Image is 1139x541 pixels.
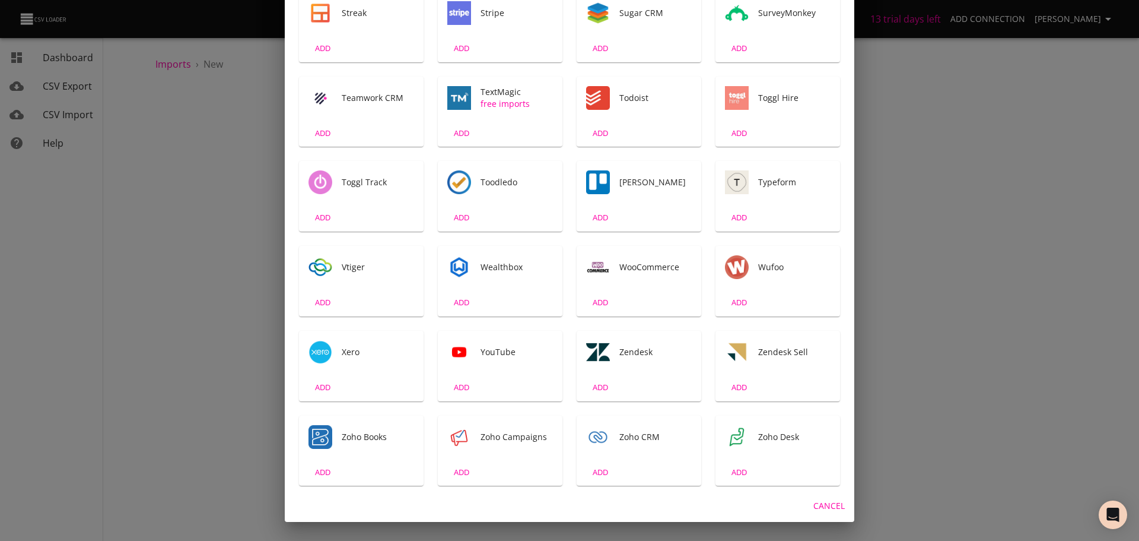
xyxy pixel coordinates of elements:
[584,211,616,224] span: ADD
[447,170,471,194] div: Tool
[725,425,749,449] img: Zoho Desk
[481,7,553,19] span: Stripe
[308,255,332,279] div: Tool
[443,124,481,143] button: ADD
[720,208,758,227] button: ADD
[723,466,755,479] span: ADD
[586,1,610,25] div: Tool
[586,1,610,25] img: Sugar CRM
[725,255,749,279] img: Wufoo
[584,381,616,394] span: ADD
[447,425,471,449] div: Tool
[586,340,610,364] img: Zendesk
[584,466,616,479] span: ADD
[308,1,332,25] div: Tool
[725,1,749,25] img: SurveyMonkey
[725,340,749,364] div: Tool
[304,39,342,58] button: ADD
[586,86,610,110] img: Todoist
[586,170,610,194] div: Tool
[619,431,692,443] span: Zoho CRM
[304,378,342,397] button: ADD
[308,255,332,279] img: Vtiger
[447,170,471,194] img: Toodledo
[758,431,831,443] span: Zoho Desk
[447,255,471,279] div: Tool
[443,208,481,227] button: ADD
[584,42,616,55] span: ADD
[342,346,414,358] span: Xero
[342,176,414,188] span: Toggl Track
[308,1,332,25] img: Streak
[720,293,758,312] button: ADD
[447,86,471,110] div: Tool
[446,211,478,224] span: ADD
[308,170,332,194] img: Toggl Track
[584,296,616,309] span: ADD
[758,92,831,104] span: Toggl Hire
[304,208,342,227] button: ADD
[342,92,414,104] span: Teamwork CRM
[447,340,471,364] div: Tool
[725,170,749,194] img: Typeform
[446,42,478,55] span: ADD
[446,466,478,479] span: ADD
[725,86,749,110] div: Tool
[308,170,332,194] div: Tool
[725,255,749,279] div: Tool
[586,340,610,364] div: Tool
[581,208,619,227] button: ADD
[446,126,478,140] span: ADD
[481,431,553,443] span: Zoho Campaigns
[809,495,850,517] button: Cancel
[307,42,339,55] span: ADD
[1099,501,1127,529] div: Open Intercom Messenger
[447,1,471,25] img: Stripe
[342,7,414,19] span: Streak
[307,211,339,224] span: ADD
[723,126,755,140] span: ADD
[723,211,755,224] span: ADD
[443,463,481,482] button: ADD
[481,98,553,110] span: free imports
[443,293,481,312] button: ADD
[720,378,758,397] button: ADD
[723,381,755,394] span: ADD
[725,1,749,25] div: Tool
[586,255,610,279] div: Tool
[581,39,619,58] button: ADD
[723,296,755,309] span: ADD
[586,255,610,279] img: WooCommerce
[758,261,831,273] span: Wufoo
[581,378,619,397] button: ADD
[619,346,692,358] span: Zendesk
[443,39,481,58] button: ADD
[481,176,553,188] span: Toodledo
[758,176,831,188] span: Typeform
[342,431,414,443] span: Zoho Books
[443,378,481,397] button: ADD
[586,425,610,449] div: Tool
[725,340,749,364] img: Zendesk Sell
[447,255,471,279] img: Wealthbox
[723,42,755,55] span: ADD
[308,340,332,364] img: Xero
[308,425,332,449] div: Tool
[586,170,610,194] img: Trello
[481,261,553,273] span: Wealthbox
[308,425,332,449] img: Zoho Books
[720,39,758,58] button: ADD
[308,86,332,110] img: Teamwork CRM
[581,293,619,312] button: ADD
[304,124,342,143] button: ADD
[813,499,845,514] span: Cancel
[446,296,478,309] span: ADD
[481,86,553,98] span: TextMagic
[307,126,339,140] span: ADD
[581,124,619,143] button: ADD
[720,124,758,143] button: ADD
[584,126,616,140] span: ADD
[307,466,339,479] span: ADD
[725,86,749,110] img: Toggl Hire
[481,346,553,358] span: YouTube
